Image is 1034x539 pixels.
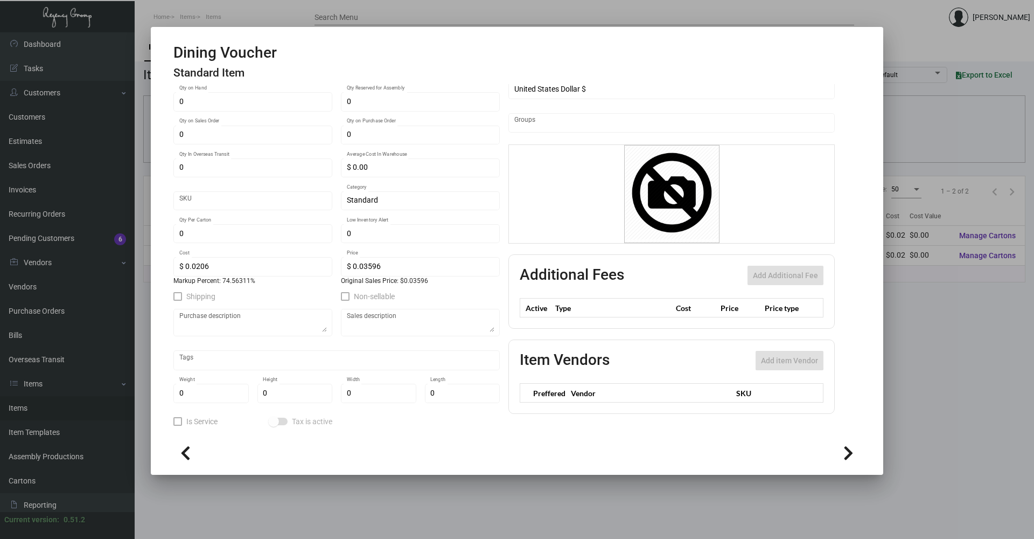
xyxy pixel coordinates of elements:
[520,384,566,403] th: Preffered
[520,299,553,317] th: Active
[520,351,610,370] h2: Item Vendors
[4,514,59,526] div: Current version:
[64,514,85,526] div: 0.51.2
[762,299,811,317] th: Price type
[731,384,823,403] th: SKU
[565,384,731,403] th: Vendor
[761,356,818,365] span: Add item Vendor
[173,44,277,62] h2: Dining Voucher
[753,271,818,280] span: Add Additional Fee
[747,266,823,285] button: Add Additional Fee
[718,299,762,317] th: Price
[520,266,624,285] h2: Additional Fees
[186,290,215,303] span: Shipping
[756,351,823,370] button: Add item Vendor
[514,119,829,127] input: Add new..
[292,415,332,428] span: Tax is active
[354,290,395,303] span: Non-sellable
[553,299,673,317] th: Type
[173,66,277,80] h4: Standard Item
[673,299,717,317] th: Cost
[186,415,218,428] span: Is Service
